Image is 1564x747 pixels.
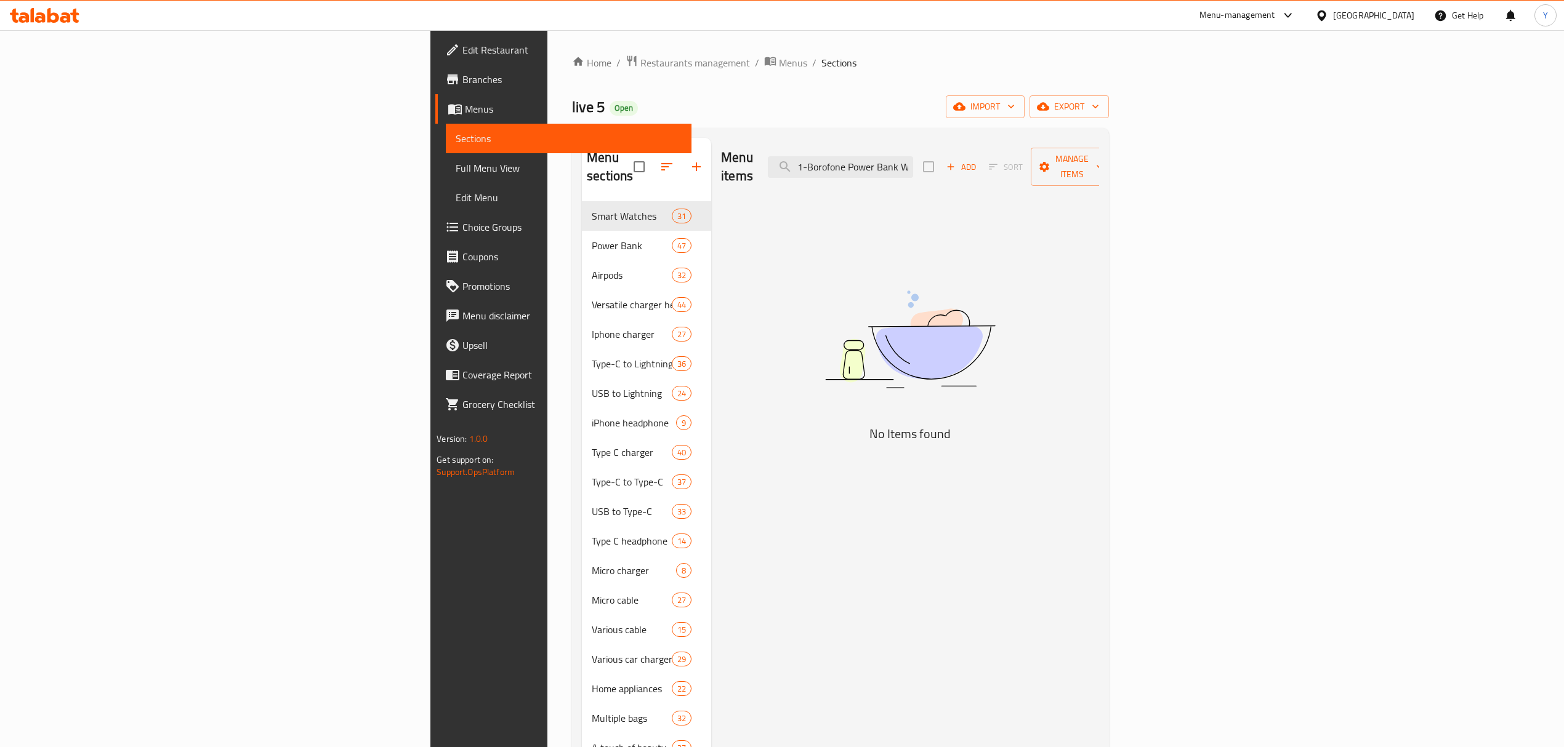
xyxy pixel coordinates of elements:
[582,231,711,260] div: Power Bank47
[469,431,488,447] span: 1.0.0
[677,417,691,429] span: 9
[626,154,652,180] span: Select all sections
[764,55,807,71] a: Menus
[672,445,691,460] div: items
[981,158,1031,177] span: Select section first
[672,652,691,666] div: items
[672,388,691,399] span: 24
[1199,8,1275,23] div: Menu-management
[592,268,672,282] span: Airpods
[592,563,676,578] span: Micro charger
[592,681,672,696] div: Home appliances
[462,367,682,382] span: Coverage Report
[672,358,691,370] span: 36
[672,593,691,607] div: items
[435,389,691,419] a: Grocery Checklist
[756,258,1064,421] img: dish.svg
[592,622,672,637] div: Various cable
[821,55,857,70] span: Sections
[1039,99,1099,114] span: export
[756,424,1064,444] h5: No Items found
[672,622,691,637] div: items
[582,319,711,349] div: Iphone charger27
[672,594,691,606] span: 27
[672,329,691,340] span: 27
[592,297,672,312] span: Versatile charger head
[592,327,672,342] span: Iphone charger
[1031,148,1113,186] button: Manage items
[456,190,682,205] span: Edit Menu
[582,378,711,408] div: USB to Lightning24
[437,452,493,468] span: Get support on:
[946,95,1025,118] button: import
[672,474,691,489] div: items
[435,242,691,271] a: Coupons
[456,161,682,175] span: Full Menu View
[446,124,691,153] a: Sections
[592,209,672,223] div: Smart Watches
[592,504,672,519] div: USB to Type-C
[779,55,807,70] span: Menus
[446,183,691,212] a: Edit Menu
[582,408,711,437] div: iPhone headphone9
[465,102,682,116] span: Menus
[435,360,691,389] a: Coverage Report
[672,386,691,401] div: items
[672,504,691,519] div: items
[592,533,672,548] span: Type C headphone
[435,94,691,124] a: Menus
[582,703,711,733] div: Multiple bags32
[592,593,672,607] span: Micro cable
[592,652,672,666] span: Various car charger
[582,497,711,526] div: USB to Type-C33
[672,299,691,311] span: 44
[672,713,691,724] span: 32
[582,467,711,497] div: Type-C to Type-C37
[672,533,691,548] div: items
[582,615,711,644] div: Various cable15
[582,644,711,674] div: Various car charger29
[462,42,682,57] span: Edit Restaurant
[768,156,913,178] input: search
[572,55,1109,71] nav: breadcrumb
[582,201,711,231] div: Smart Watches31
[435,301,691,330] a: Menu disclaimer
[437,464,515,480] a: Support.OpsPlatform
[652,152,682,182] span: Sort sections
[672,238,691,253] div: items
[672,476,691,488] span: 37
[672,624,691,636] span: 15
[721,148,753,185] h2: Menu items
[1041,151,1103,182] span: Manage items
[956,99,1015,114] span: import
[435,212,691,242] a: Choice Groups
[672,356,691,371] div: items
[582,674,711,703] div: Home appliances22
[446,153,691,183] a: Full Menu View
[672,268,691,282] div: items
[592,445,672,460] span: Type C charger
[592,238,672,253] span: Power Bank
[592,356,672,371] span: Type-C to Lightning
[435,35,691,65] a: Edit Restaurant
[592,711,672,725] span: Multiple bags
[435,271,691,301] a: Promotions
[672,447,691,458] span: 40
[941,158,981,177] button: Add
[582,260,711,290] div: Airpods32
[676,563,691,578] div: items
[592,386,672,401] span: USB to Lightning
[582,290,711,319] div: Versatile charger head44
[640,55,750,70] span: Restaurants management
[755,55,759,70] li: /
[592,415,676,430] span: iPhone headphone
[677,565,691,577] span: 8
